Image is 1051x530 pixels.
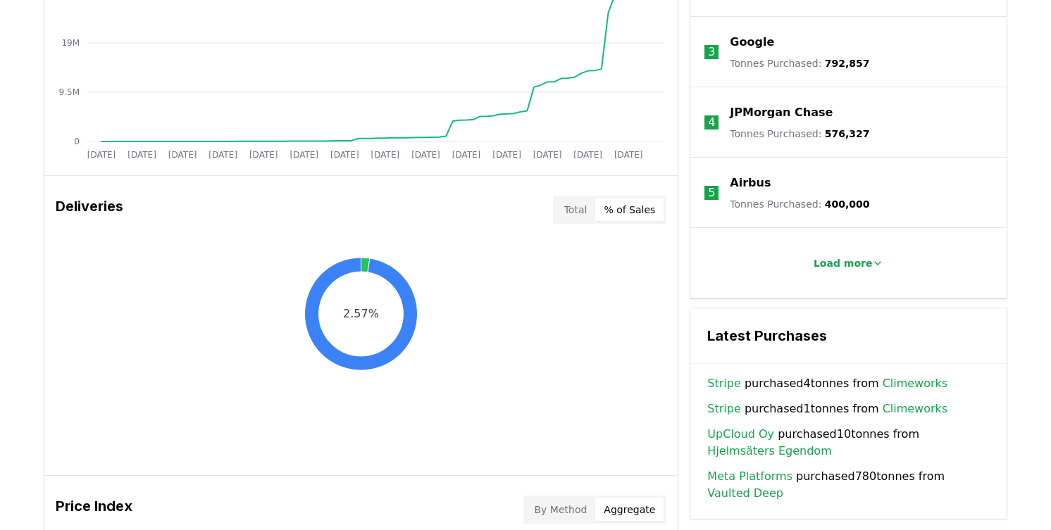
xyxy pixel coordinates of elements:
[730,127,869,141] p: Tonnes Purchased :
[330,150,359,160] tspan: [DATE]
[707,426,774,443] a: UpCloud Oy
[290,150,318,160] tspan: [DATE]
[883,375,948,392] a: Climeworks
[707,485,783,502] a: Vaulted Deep
[730,56,869,70] p: Tonnes Purchased :
[825,58,870,69] span: 792,857
[707,400,740,417] a: Stripe
[249,150,278,160] tspan: [DATE]
[59,87,80,97] tspan: 9.5M
[708,44,715,61] p: 3
[74,137,80,146] tspan: 0
[492,150,521,160] tspan: [DATE]
[573,150,602,160] tspan: [DATE]
[343,307,379,320] text: 2.57%
[707,443,831,460] a: Hjelmsäters Egendom
[707,426,990,460] span: purchased 10 tonnes from
[533,150,562,160] tspan: [DATE]
[708,114,715,131] p: 4
[56,196,123,224] h3: Deliveries
[825,198,870,210] span: 400,000
[730,34,774,51] a: Google
[802,249,895,277] button: Load more
[730,104,833,121] a: JPMorgan Chase
[825,128,870,139] span: 576,327
[209,150,237,160] tspan: [DATE]
[707,325,990,346] h3: Latest Purchases
[61,38,80,48] tspan: 19M
[371,150,400,160] tspan: [DATE]
[595,198,664,221] button: % of Sales
[452,150,481,160] tspan: [DATE]
[708,184,715,201] p: 5
[526,498,596,521] button: By Method
[128,150,156,160] tspan: [DATE]
[556,198,596,221] button: Total
[730,197,869,211] p: Tonnes Purchased :
[707,468,990,502] span: purchased 780 tonnes from
[707,468,792,485] a: Meta Platforms
[87,150,116,160] tspan: [DATE]
[883,400,948,417] a: Climeworks
[595,498,664,521] button: Aggregate
[411,150,440,160] tspan: [DATE]
[814,256,873,270] p: Load more
[56,496,132,524] h3: Price Index
[730,175,771,191] a: Airbus
[707,375,947,392] span: purchased 4 tonnes from
[614,150,643,160] tspan: [DATE]
[707,400,947,417] span: purchased 1 tonnes from
[168,150,197,160] tspan: [DATE]
[707,375,740,392] a: Stripe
